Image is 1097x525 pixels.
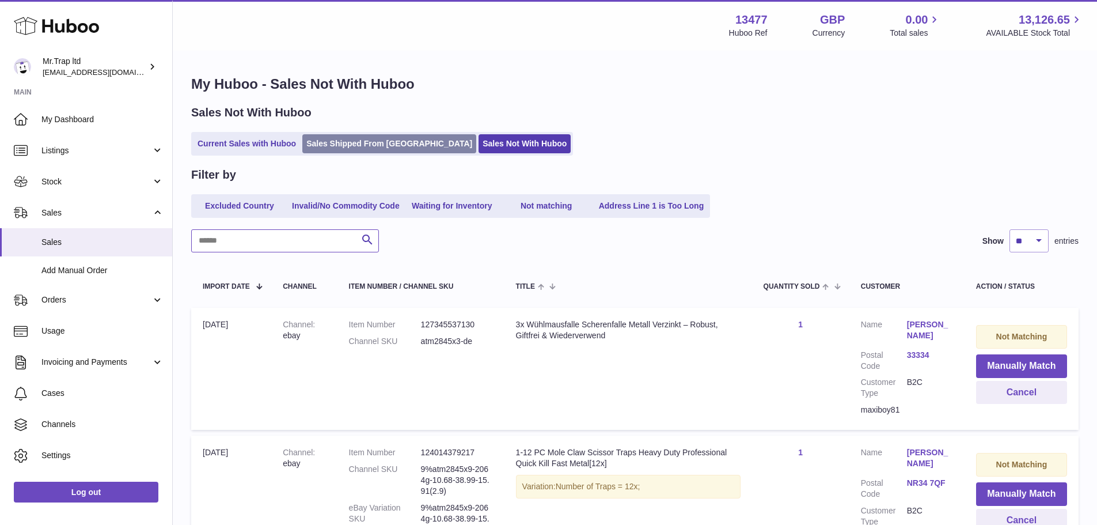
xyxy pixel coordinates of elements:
span: Sales [41,237,164,248]
span: AVAILABLE Stock Total [986,28,1083,39]
span: [EMAIL_ADDRESS][DOMAIN_NAME] [43,67,169,77]
span: Invoicing and Payments [41,357,151,368]
h1: My Huboo - Sales Not With Huboo [191,75,1079,93]
div: Item Number / Channel SKU [349,283,493,290]
span: Sales [41,207,151,218]
span: Settings [41,450,164,461]
dt: Postal Code [861,478,907,500]
div: 3x Wühlmausfalle Scherenfalle Metall Verzinkt – Robust, Giftfrei & Wiederverwend [516,319,741,341]
strong: Channel [283,448,315,457]
span: Quantity Sold [764,283,820,290]
a: Address Line 1 is Too Long [595,197,708,216]
dt: Postal Code [861,350,907,372]
a: [PERSON_NAME] [907,319,953,341]
button: Cancel [976,381,1067,405]
td: [DATE] [191,308,271,430]
dt: Channel SKU [349,336,421,347]
span: Title [516,283,535,290]
span: Import date [203,283,250,290]
span: Listings [41,145,151,156]
div: ebay [283,447,325,469]
dt: Channel SKU [349,464,421,497]
strong: Channel [283,320,315,329]
dd: 124014379217 [421,447,493,458]
a: Current Sales with Huboo [193,134,300,153]
div: Variation: [516,475,741,498]
dt: Item Number [349,447,421,458]
span: Stock [41,176,151,187]
a: Waiting for Inventory [406,197,498,216]
a: [PERSON_NAME] [907,447,953,469]
a: 1 [798,448,803,457]
span: Total sales [890,28,941,39]
a: Log out [14,482,158,503]
a: Sales Shipped From [GEOGRAPHIC_DATA] [302,134,476,153]
span: 13,126.65 [1019,12,1070,28]
span: 0.00 [906,12,928,28]
span: Channels [41,419,164,430]
a: Not matching [500,197,593,216]
div: Action / Status [976,283,1067,290]
strong: Not Matching [996,332,1047,341]
span: entries [1054,236,1079,247]
dd: 127345537130 [421,319,493,330]
img: internalAdmin-13477@internal.huboo.com [14,58,31,75]
dt: Customer Type [861,377,907,399]
button: Manually Match [976,354,1067,378]
dt: Name [861,319,907,344]
div: Mr.Trap ltd [43,56,146,78]
strong: Not Matching [996,460,1047,469]
span: Cases [41,388,164,399]
dd: 9%atm2845x9-2064g-10.68-38.99-15.91(2.9) [421,464,493,497]
div: ebay [283,319,325,341]
a: 0.00 Total sales [890,12,941,39]
button: Manually Match [976,482,1067,506]
label: Show [982,236,1004,247]
a: Sales Not With Huboo [479,134,571,153]
dd: atm2845x3-de [421,336,493,347]
div: Channel [283,283,325,290]
div: Currency [813,28,845,39]
span: Add Manual Order [41,265,164,276]
a: 1 [798,320,803,329]
a: Invalid/No Commodity Code [288,197,404,216]
dt: Item Number [349,319,421,330]
div: Customer [861,283,953,290]
div: 1-12 PC Mole Claw Scissor Traps Heavy Duty Professional Quick Kill Fast Metal[12x] [516,447,741,469]
span: Usage [41,326,164,337]
span: Orders [41,294,151,305]
span: My Dashboard [41,114,164,125]
h2: Filter by [191,167,236,183]
a: 13,126.65 AVAILABLE Stock Total [986,12,1083,39]
strong: 13477 [735,12,768,28]
dt: Name [861,447,907,472]
div: maxiboy81 [861,405,953,416]
div: Huboo Ref [729,28,768,39]
strong: GBP [820,12,845,28]
a: 33334 [907,350,953,361]
a: NR34 7QF [907,478,953,489]
a: Excluded Country [193,197,286,216]
h2: Sales Not With Huboo [191,105,312,120]
dd: B2C [907,377,953,399]
span: Number of Traps = 12x; [556,482,640,491]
